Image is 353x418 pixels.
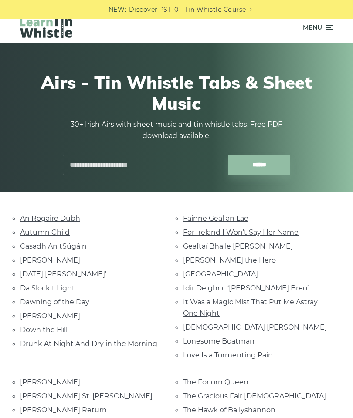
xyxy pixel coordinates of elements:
a: [PERSON_NAME] [20,378,80,386]
a: [PERSON_NAME] the Hero [183,256,276,264]
h1: Airs - Tin Whistle Tabs & Sheet Music [20,72,333,114]
a: PST10 - Tin Whistle Course [159,5,246,15]
a: It Was a Magic Mist That Put Me Astray One Night [183,298,318,317]
a: Idir Deighric ‘[PERSON_NAME] Breo’ [183,284,309,292]
a: Geaftaí Bhaile [PERSON_NAME] [183,242,293,250]
a: [DATE] [PERSON_NAME]’ [20,270,106,278]
img: LearnTinWhistle.com [20,16,72,38]
a: Casadh An tSúgáin [20,242,87,250]
a: [PERSON_NAME] Return [20,406,107,414]
a: The Forlorn Queen [183,378,248,386]
a: The Gracious Fair [DEMOGRAPHIC_DATA] [183,392,326,400]
a: Down the Hill [20,326,68,334]
a: Drunk At Night And Dry in the Morning [20,340,157,348]
a: Love Is a Tormenting Pain [183,351,273,359]
a: [PERSON_NAME] St. [PERSON_NAME] [20,392,153,400]
span: NEW: [109,5,126,15]
a: Fáinne Geal an Lae [183,214,248,222]
a: Da Slockit Light [20,284,75,292]
a: For Ireland I Won’t Say Her Name [183,228,299,236]
span: Menu [303,17,322,38]
a: The Hawk of Ballyshannon [183,406,275,414]
a: Autumn Child [20,228,70,236]
a: Lonesome Boatman [183,337,255,345]
p: 30+ Irish Airs with sheet music and tin whistle tabs. Free PDF download available. [59,119,294,142]
a: [PERSON_NAME] [20,256,80,264]
a: An Rogaire Dubh [20,214,80,222]
span: Discover [129,5,158,15]
a: Dawning of the Day [20,298,89,306]
a: [DEMOGRAPHIC_DATA] [PERSON_NAME] [183,323,327,331]
a: [PERSON_NAME] [20,312,80,320]
a: [GEOGRAPHIC_DATA] [183,270,258,278]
